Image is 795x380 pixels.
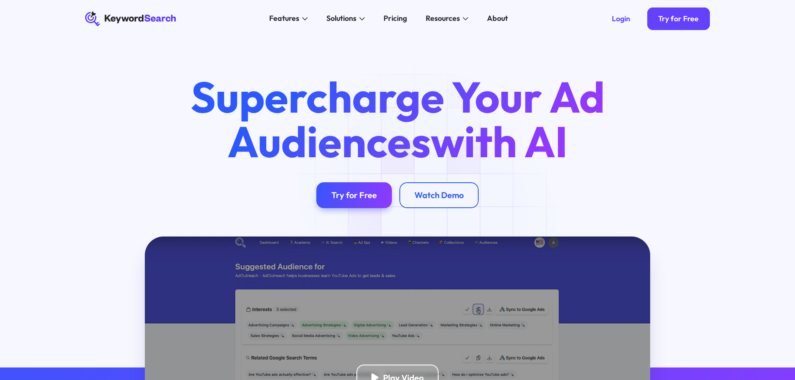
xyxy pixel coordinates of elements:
div: About [487,13,508,24]
div: Features [269,13,299,24]
div: Try for Free [658,14,699,23]
a: Try for Free [647,8,710,30]
div: Try for Free [331,190,377,200]
div: Solutions [326,13,356,24]
a: Try for Free [316,182,392,209]
a: Pricing [378,11,413,26]
div: Watch Demo [414,190,464,200]
div: Login [612,14,630,23]
div: Pricing [384,13,407,24]
div: Resources [426,13,460,24]
span: with AI [431,114,568,169]
a: Login [601,8,641,30]
a: About [482,11,514,26]
h1: Supercharge Your Ad Audiences [173,75,622,163]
